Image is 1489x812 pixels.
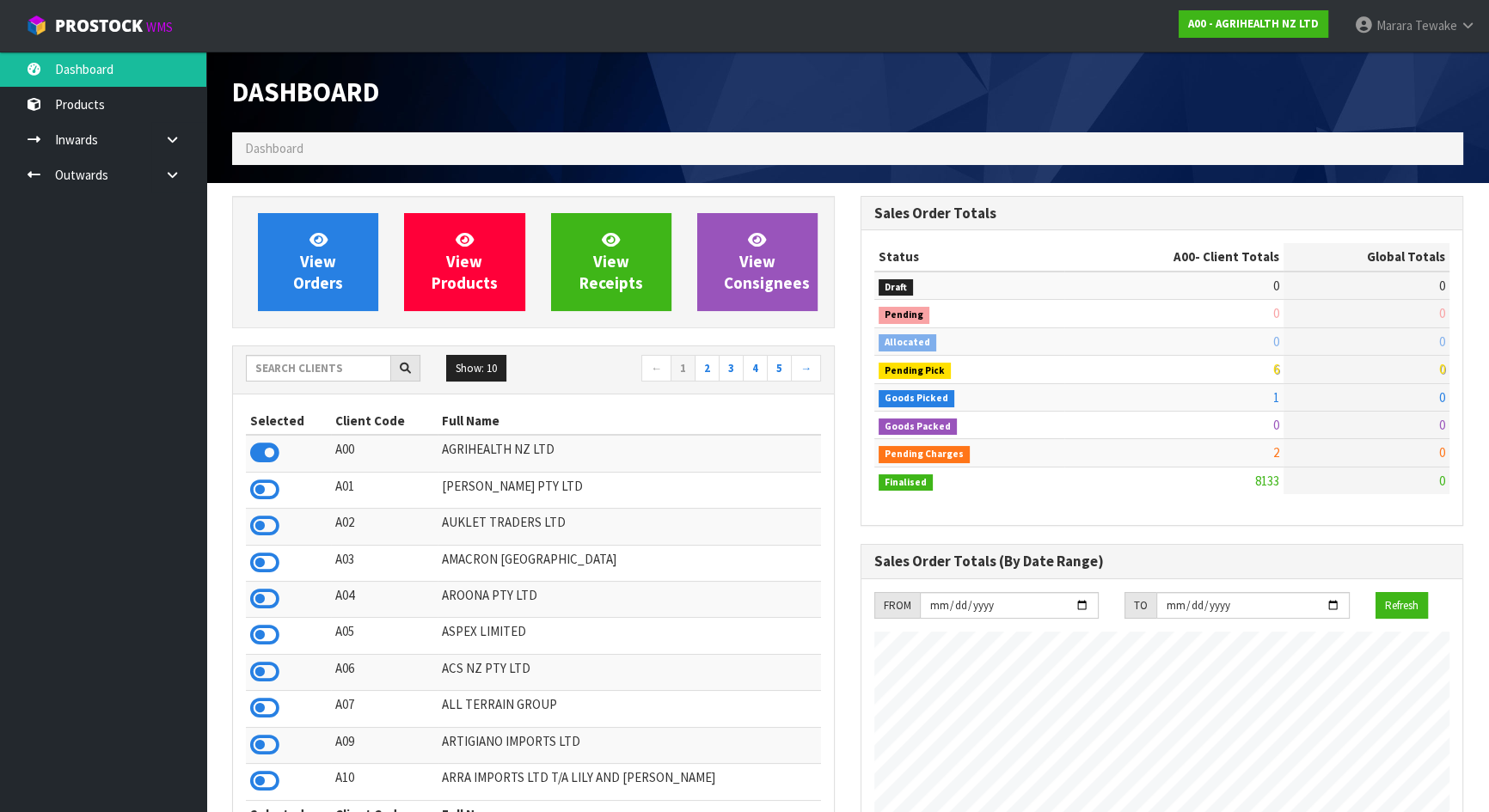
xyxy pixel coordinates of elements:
button: Refresh [1376,592,1428,620]
th: Full Name [438,407,821,435]
td: [PERSON_NAME] PTY LTD [438,472,821,508]
th: - Client Totals [1064,243,1284,271]
td: AUKLET TRADERS LTD [438,509,821,545]
td: A05 [331,618,438,654]
span: 1 [1273,389,1279,406]
span: 8133 [1255,473,1279,489]
span: Pending [879,307,929,324]
span: 0 [1439,305,1445,321]
span: Goods Packed [879,418,957,436]
span: 0 [1439,361,1445,377]
img: cube-alt.png [26,15,47,36]
span: 0 [1273,417,1279,433]
span: Pending Pick [879,363,951,380]
span: 0 [1439,444,1445,461]
td: AMACRON [GEOGRAPHIC_DATA] [438,545,821,581]
span: 0 [1439,333,1445,350]
a: 3 [719,355,744,382]
span: Allocated [879,334,936,351]
small: WMS [146,19,173,35]
td: A04 [331,582,438,618]
span: View Consignees [724,229,810,294]
span: Tewake [1415,17,1457,34]
span: View Orders [293,229,343,294]
td: ACS NZ PTY LTD [438,654,821,690]
a: ViewConsignees [697,213,818,311]
td: ARRA IMPORTS LTD T/A LILY AND [PERSON_NAME] [438,764,821,800]
td: A00 [331,435,438,472]
span: 0 [1439,278,1445,294]
a: 2 [695,355,720,382]
td: AROONA PTY LTD [438,582,821,618]
span: 0 [1273,305,1279,321]
a: ← [641,355,671,382]
span: 0 [1273,333,1279,350]
a: 5 [767,355,792,382]
th: Client Code [331,407,438,435]
a: 4 [743,355,768,382]
td: AGRIHEALTH NZ LTD [438,435,821,472]
span: A00 [1173,248,1195,265]
td: A07 [331,691,438,727]
span: ProStock [55,15,143,37]
span: Dashboard [232,75,379,109]
h3: Sales Order Totals (By Date Range) [874,553,1449,570]
button: Show: 10 [446,355,506,382]
span: 0 [1273,278,1279,294]
span: 0 [1439,389,1445,406]
strong: A00 - AGRIHEALTH NZ LTD [1188,16,1319,31]
span: 6 [1273,361,1279,377]
span: View Products [432,229,498,294]
td: A01 [331,472,438,508]
a: ViewOrders [258,213,378,311]
span: Draft [879,279,913,296]
span: View Receipts [579,229,643,294]
h3: Sales Order Totals [874,205,1449,222]
td: A09 [331,727,438,763]
span: Goods Picked [879,390,954,407]
th: Selected [246,407,331,435]
span: Marara [1376,17,1412,34]
td: A10 [331,764,438,800]
span: Pending Charges [879,446,970,463]
a: A00 - AGRIHEALTH NZ LTD [1179,10,1328,38]
th: Status [874,243,1064,271]
a: → [791,355,821,382]
span: Dashboard [245,140,303,156]
div: TO [1124,592,1156,620]
a: 1 [671,355,695,382]
td: ASPEX LIMITED [438,618,821,654]
td: ARTIGIANO IMPORTS LTD [438,727,821,763]
a: ViewReceipts [551,213,671,311]
span: 2 [1273,444,1279,461]
td: A02 [331,509,438,545]
div: FROM [874,592,920,620]
a: ViewProducts [404,213,524,311]
span: 0 [1439,417,1445,433]
nav: Page navigation [547,355,822,385]
td: ALL TERRAIN GROUP [438,691,821,727]
span: 0 [1439,473,1445,489]
td: A06 [331,654,438,690]
th: Global Totals [1284,243,1449,271]
td: A03 [331,545,438,581]
input: Search clients [246,355,391,382]
span: Finalised [879,474,933,491]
